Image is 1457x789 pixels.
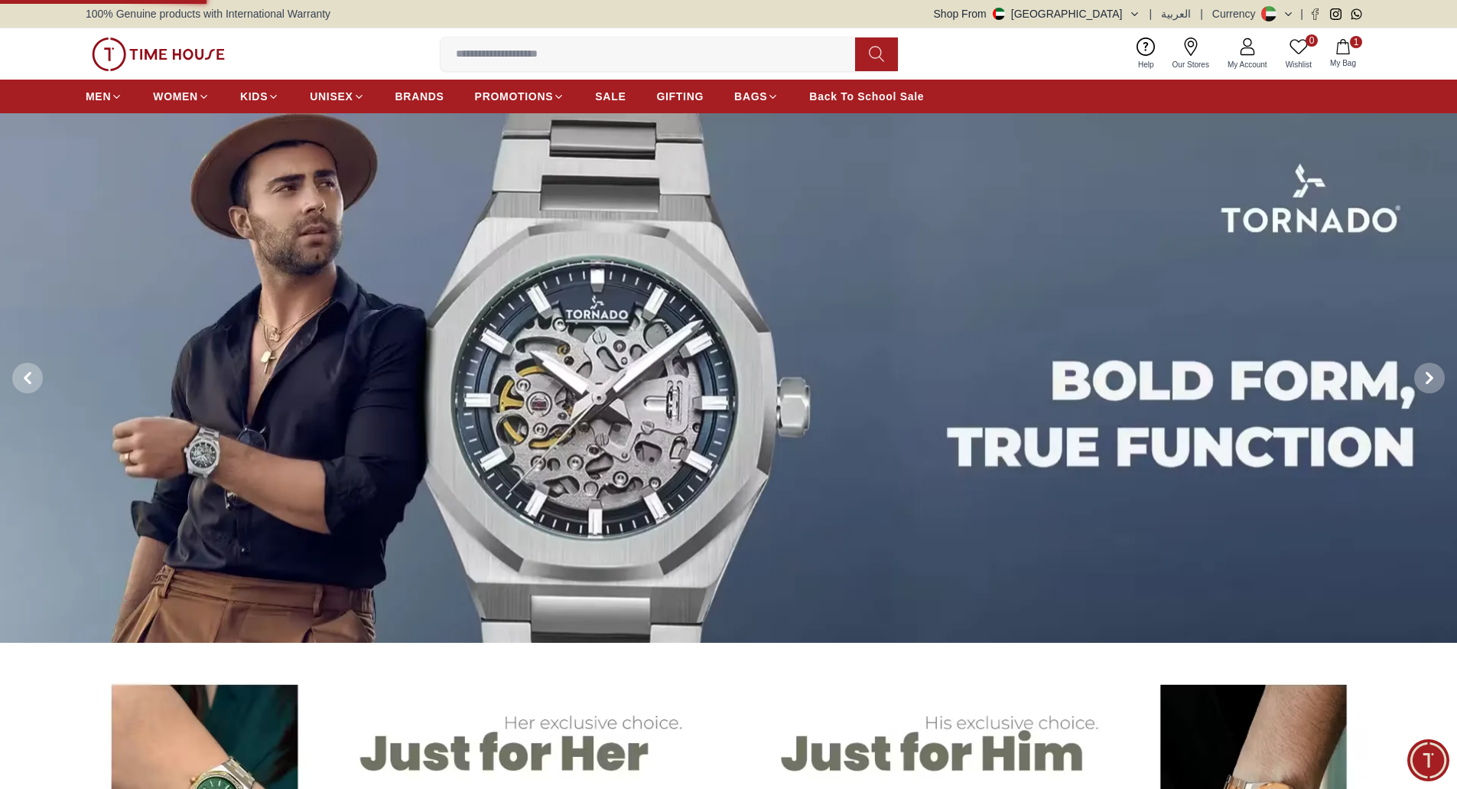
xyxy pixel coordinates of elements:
em: Back [11,11,42,42]
span: Nearest Store Locator [159,435,285,453]
span: UNISEX [310,89,353,104]
a: KIDS [240,83,279,110]
div: [PERSON_NAME] [81,20,255,34]
span: Wishlist [1280,59,1318,70]
span: Back To School Sale [809,89,924,104]
span: BAGS [734,89,767,104]
img: ... [92,37,225,71]
span: | [1150,6,1153,21]
span: 0 [1306,34,1318,47]
span: Track your Shipment [167,470,285,488]
span: SALE [595,89,626,104]
span: 100% Genuine products with International Warranty [86,6,330,21]
span: WOMEN [153,89,198,104]
div: Chat Widget [1407,739,1449,781]
span: 12:32 PM [204,367,243,377]
a: SALE [595,83,626,110]
div: Track your Shipment [157,465,294,493]
a: Help [1129,34,1163,73]
a: 0Wishlist [1277,34,1321,73]
span: GIFTING [656,89,704,104]
a: BRANDS [395,83,444,110]
a: Instagram [1330,8,1342,20]
a: BAGS [734,83,779,110]
span: | [1200,6,1203,21]
a: UNISEX [310,83,364,110]
img: Profile picture of Zoe [47,14,73,40]
textarea: We are here to help you [4,517,302,593]
span: PROMOTIONS [475,89,554,104]
span: BRANDS [395,89,444,104]
div: New Enquiry [37,395,129,422]
span: MEN [86,89,111,104]
div: Request a callback [21,465,148,493]
span: My Account [1221,59,1273,70]
span: Help [1132,59,1160,70]
div: [PERSON_NAME] [15,294,302,310]
span: Hello! I'm your Time House Watches Support Assistant. How can I assist you [DATE]? [26,323,234,373]
a: Facebook [1309,8,1321,20]
span: | [1300,6,1303,21]
button: العربية [1161,6,1191,21]
div: Services [137,395,205,422]
a: MEN [86,83,122,110]
span: Request a callback [31,470,138,488]
div: Nearest Store Locator [149,430,294,458]
a: GIFTING [656,83,704,110]
div: Currency [1212,6,1262,21]
span: Exchanges [223,399,285,418]
button: Shop From[GEOGRAPHIC_DATA] [934,6,1140,21]
span: My Bag [1324,57,1362,69]
span: 1 [1350,36,1362,48]
a: WOMEN [153,83,210,110]
img: United Arab Emirates [993,8,1005,20]
div: Exchanges [213,395,294,422]
a: Back To School Sale [809,83,924,110]
a: Whatsapp [1351,8,1362,20]
span: Our Stores [1166,59,1215,70]
button: 1My Bag [1321,36,1365,72]
span: New Enquiry [47,399,119,418]
a: Our Stores [1163,34,1218,73]
a: PROMOTIONS [475,83,565,110]
span: KIDS [240,89,268,104]
span: Services [147,399,195,418]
